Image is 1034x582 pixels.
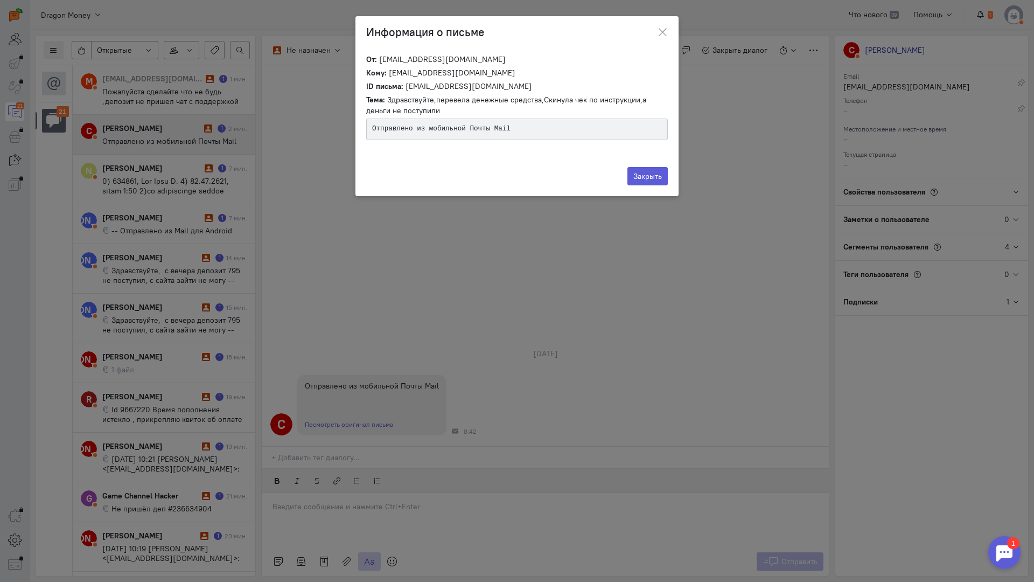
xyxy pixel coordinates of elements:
[24,6,37,18] div: 1
[366,95,385,105] strong: Тема:
[366,24,484,40] h3: Информация о письме
[366,119,668,140] pre: Отправлено из мобильной Почты Mail
[366,95,646,115] span: Здравствуйте,перевела денежные средства,Скинула чек по инструкции,а деньги не поступили
[366,68,387,78] strong: Кому:
[366,81,403,91] strong: ID письма:
[627,167,668,185] button: Закрыть
[389,68,515,78] span: [EMAIL_ADDRESS][DOMAIN_NAME]
[406,81,532,91] span: [EMAIL_ADDRESS][DOMAIN_NAME]
[379,54,506,64] span: [EMAIL_ADDRESS][DOMAIN_NAME]
[366,54,377,64] strong: От:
